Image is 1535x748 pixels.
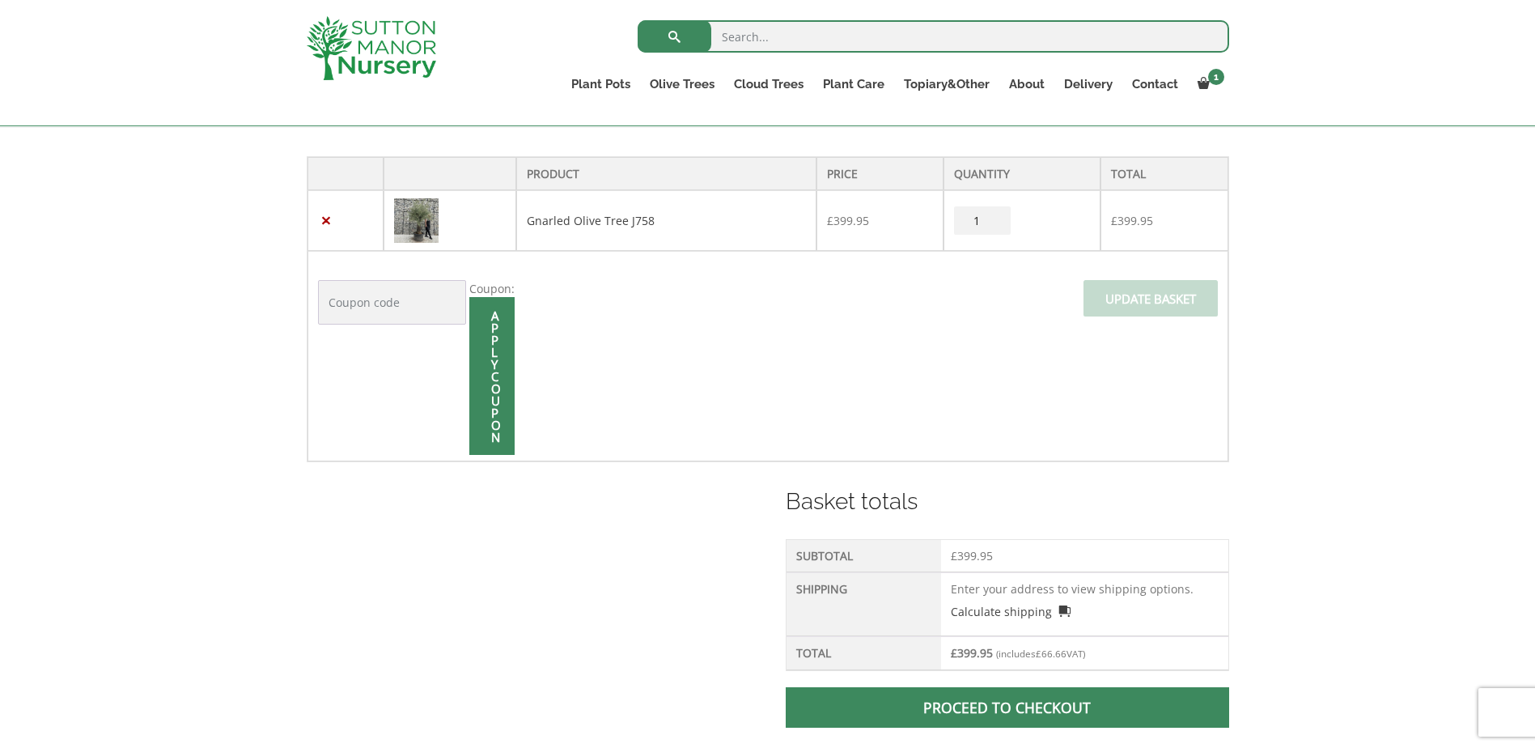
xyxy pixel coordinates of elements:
a: Proceed to checkout [786,687,1228,728]
a: Olive Trees [640,73,724,96]
span: 1 [1208,69,1224,85]
th: Product [516,157,816,190]
th: Shipping [787,572,941,636]
a: Delivery [1054,73,1122,96]
td: Enter your address to view shipping options. [941,572,1228,636]
bdi: 399.95 [951,645,993,661]
a: Remove this item [318,212,335,229]
a: Contact [1122,73,1188,96]
span: £ [951,645,957,661]
bdi: 399.95 [1111,213,1153,228]
img: logo [307,16,436,80]
a: Plant Care [813,73,894,96]
small: (includes VAT) [996,648,1085,660]
a: 1 [1188,73,1229,96]
a: Topiary&Other [894,73,999,96]
bdi: 399.95 [827,213,869,228]
span: 66.66 [1036,648,1066,660]
input: Search... [638,20,1229,53]
span: £ [951,548,957,563]
h2: Basket totals [786,485,1228,519]
a: Gnarled Olive Tree J758 [527,213,655,228]
th: Price [816,157,943,190]
a: Plant Pots [562,73,640,96]
input: Product quantity [954,206,1011,235]
label: Coupon: [469,281,515,296]
th: Subtotal [787,540,941,572]
th: Total [1100,157,1228,190]
th: Quantity [943,157,1100,190]
span: £ [1111,213,1117,228]
input: Apply coupon [469,297,515,455]
input: Update basket [1083,280,1218,317]
span: £ [827,213,833,228]
a: Calculate shipping [951,603,1071,620]
input: Coupon code [318,280,466,325]
img: Cart - 91CDCAE7 EBD7 4882 A047 3B9DA9457BA9 1 105 c [394,198,439,243]
th: Total [787,636,941,670]
a: About [999,73,1054,96]
span: £ [1036,648,1041,660]
bdi: 399.95 [951,548,993,563]
a: Cloud Trees [724,73,813,96]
